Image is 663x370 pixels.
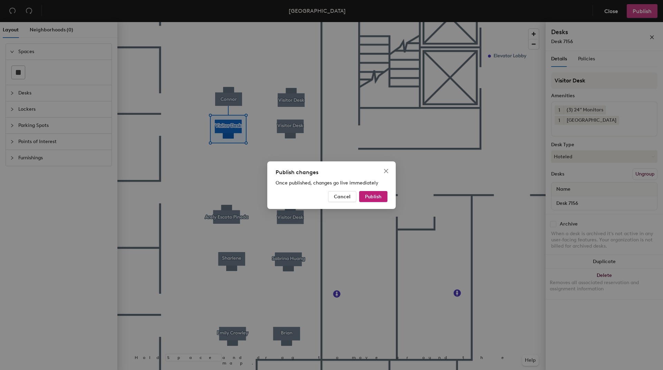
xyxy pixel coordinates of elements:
button: Publish [359,191,387,202]
div: Publish changes [276,168,387,177]
span: close [383,168,389,174]
button: Close [381,166,392,177]
span: Once published, changes go live immediately [276,180,378,186]
span: Publish [365,193,382,199]
span: Cancel [334,193,350,199]
span: Close [381,168,392,174]
button: Cancel [328,191,356,202]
